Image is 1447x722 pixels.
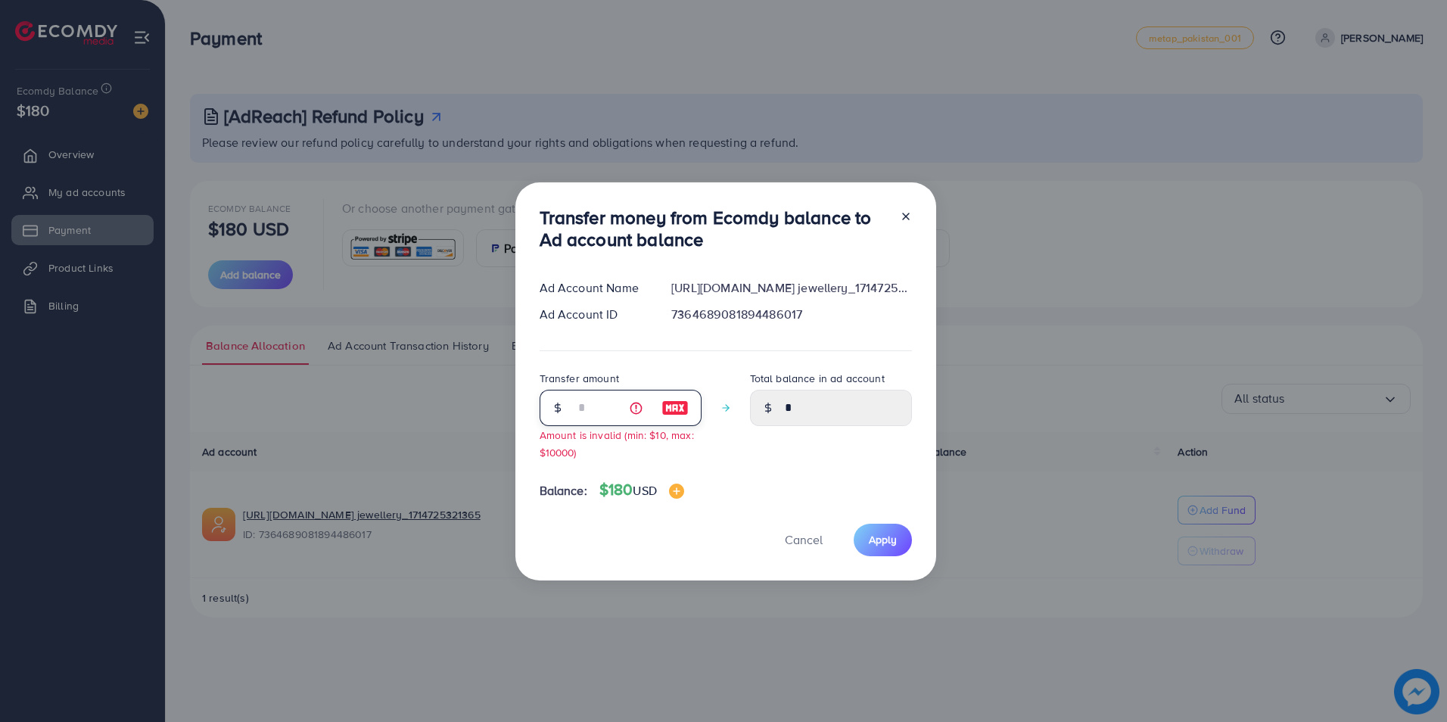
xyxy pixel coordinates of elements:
span: Cancel [785,531,823,548]
img: image [669,484,684,499]
span: Balance: [540,482,587,499]
small: Amount is invalid (min: $10, max: $10000) [540,428,694,459]
span: Apply [869,532,897,547]
div: Ad Account ID [527,306,660,323]
h4: $180 [599,481,684,499]
img: image [661,399,689,417]
div: [URL][DOMAIN_NAME] jewellery_1714725321365 [659,279,923,297]
label: Transfer amount [540,371,619,386]
button: Cancel [766,524,842,556]
div: Ad Account Name [527,279,660,297]
label: Total balance in ad account [750,371,885,386]
span: USD [633,482,656,499]
h3: Transfer money from Ecomdy balance to Ad account balance [540,207,888,251]
button: Apply [854,524,912,556]
div: 7364689081894486017 [659,306,923,323]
